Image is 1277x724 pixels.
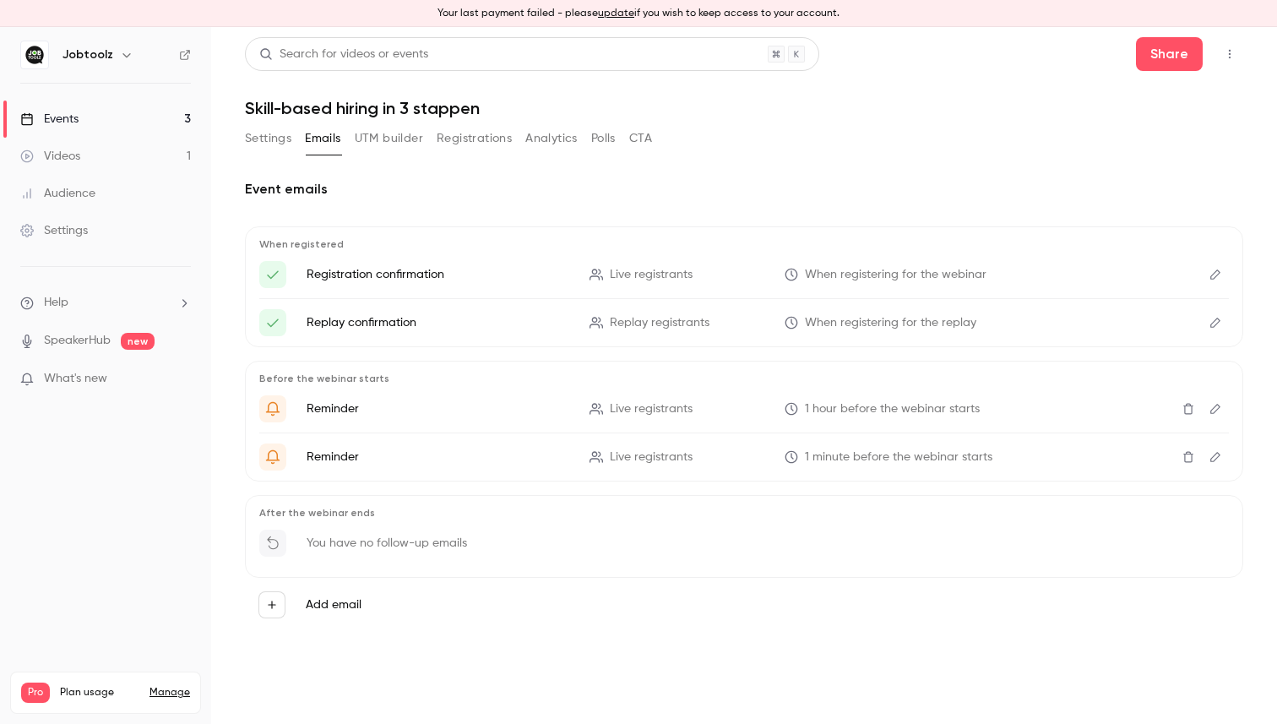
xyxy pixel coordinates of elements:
button: Delete [1175,395,1202,422]
h2: Event emails [245,179,1243,199]
button: Edit [1202,309,1229,336]
span: 1 hour before the webinar starts [805,400,980,418]
button: Emails [305,125,340,152]
button: Edit [1202,395,1229,422]
span: What's new [44,370,107,388]
p: Replay confirmation [307,314,569,331]
p: Reminder [307,449,569,465]
h1: Skill-based hiring in 3 stappen [245,98,1243,118]
li: Webinar registratie: {{ event_name }} [259,261,1229,288]
button: CTA [629,125,652,152]
p: After the webinar ends [259,506,1229,520]
div: Settings [20,222,88,239]
div: Videos [20,148,80,165]
img: Jobtoolz [21,41,48,68]
p: When registered [259,237,1229,251]
button: Delete [1175,444,1202,471]
span: Live registrants [610,400,693,418]
a: Manage [149,686,190,700]
a: SpeakerHub [44,332,111,350]
p: Before the webinar starts [259,372,1229,385]
div: Audience [20,185,95,202]
h6: Jobtoolz [62,46,113,63]
button: Registrations [437,125,512,152]
span: Plan usage [60,686,139,700]
p: Your last payment failed - please if you wish to keep access to your account. [437,6,840,21]
span: Pro [21,683,50,703]
span: 1 minute before the webinar starts [805,449,992,466]
li: De webinar start nu [259,444,1229,471]
span: Replay registrants [610,314,709,332]
button: Share [1136,37,1203,71]
p: Registration confirmation [307,266,569,283]
button: Edit [1202,444,1229,471]
button: update [598,6,634,21]
p: You have no follow-up emails [307,535,467,552]
button: Polls [591,125,616,152]
li: Bekijk hier onze webinar: {{ event_name }} [259,309,1229,336]
label: Add email [306,596,361,613]
div: Search for videos or events [259,46,428,63]
div: Events [20,111,79,128]
li: Klaar voor de webinar straks? [259,395,1229,422]
button: UTM builder [355,125,423,152]
button: Settings [245,125,291,152]
button: Analytics [525,125,578,152]
button: Edit [1202,261,1229,288]
span: Live registrants [610,266,693,284]
span: When registering for the webinar [805,266,986,284]
span: Live registrants [610,449,693,466]
span: When registering for the replay [805,314,976,332]
span: new [121,333,155,350]
p: Reminder [307,400,569,417]
span: Help [44,294,68,312]
li: help-dropdown-opener [20,294,191,312]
